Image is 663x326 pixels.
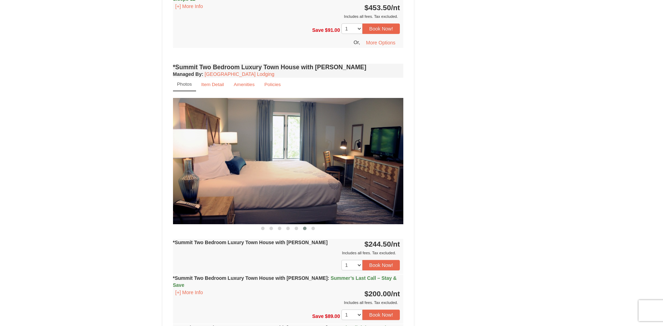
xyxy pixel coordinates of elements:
button: Book Now! [362,260,400,270]
button: [+] More Info [173,2,206,10]
button: [+] More Info [173,289,206,296]
h4: *Summit Two Bedroom Luxury Town House with [PERSON_NAME] [173,64,404,71]
span: $89.00 [325,313,340,319]
strong: $244.50 [365,240,400,248]
span: Summer’s Last Call – Stay & Save [173,275,397,288]
div: Includes all fees. Tax excluded. [173,249,400,256]
span: $91.00 [325,27,340,33]
span: /nt [391,290,400,298]
strong: *Summit Two Bedroom Luxury Town House with [PERSON_NAME] [173,240,328,245]
div: Includes all fees. Tax excluded. [173,13,400,20]
strong: : [173,71,203,77]
button: Book Now! [362,310,400,320]
a: [GEOGRAPHIC_DATA] Lodging [205,71,274,77]
span: Or, [354,40,360,45]
a: Item Detail [197,78,229,91]
span: $200.00 [365,290,391,298]
small: Amenities [234,82,255,87]
button: Book Now! [362,23,400,34]
span: Save [312,313,324,319]
img: 18876286-103-d829f9aa.png [173,98,404,224]
span: Save [312,27,324,33]
span: /nt [391,3,400,12]
small: Policies [264,82,281,87]
div: Includes all fees. Tax excluded. [173,299,400,306]
span: : [327,275,329,281]
small: Photos [177,81,192,87]
span: $453.50 [365,3,391,12]
a: Policies [260,78,285,91]
small: Item Detail [201,82,224,87]
strong: *Summit Two Bedroom Luxury Town House with [PERSON_NAME] [173,275,397,288]
a: Photos [173,78,196,91]
button: More Options [361,37,400,48]
span: /nt [391,240,400,248]
span: Managed By [173,71,202,77]
a: Amenities [229,78,259,91]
